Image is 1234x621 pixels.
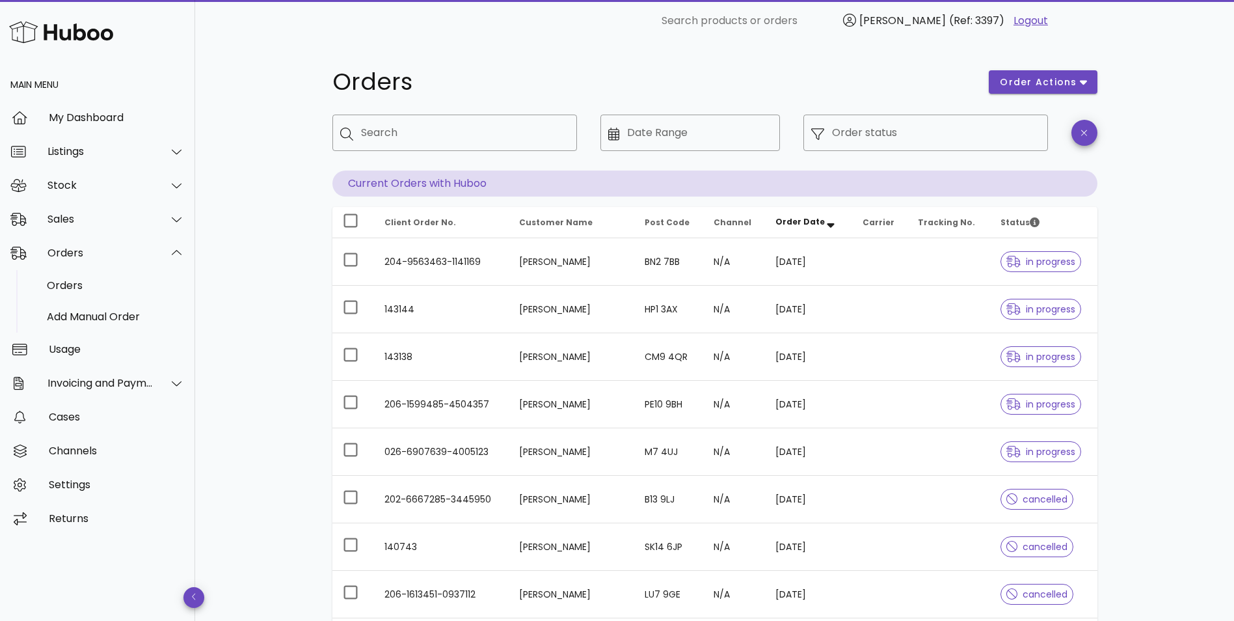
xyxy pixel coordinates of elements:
[765,286,852,333] td: [DATE]
[634,476,704,523] td: B13 9LJ
[634,333,704,381] td: CM9 4QR
[509,286,634,333] td: [PERSON_NAME]
[1006,257,1075,266] span: in progress
[374,523,509,571] td: 140743
[49,445,185,457] div: Channels
[374,428,509,476] td: 026-6907639-4005123
[989,70,1097,94] button: order actions
[49,512,185,525] div: Returns
[703,238,765,286] td: N/A
[1006,590,1068,599] span: cancelled
[47,179,154,191] div: Stock
[703,207,765,238] th: Channel
[509,428,634,476] td: [PERSON_NAME]
[634,523,704,571] td: SK14 6JP
[519,217,593,228] span: Customer Name
[765,428,852,476] td: [DATE]
[703,286,765,333] td: N/A
[765,476,852,523] td: [DATE]
[775,216,825,227] span: Order Date
[332,171,1097,197] p: Current Orders with Huboo
[47,377,154,389] div: Invoicing and Payments
[374,207,509,238] th: Client Order No.
[509,333,634,381] td: [PERSON_NAME]
[990,207,1097,238] th: Status
[863,217,894,228] span: Carrier
[1013,13,1048,29] a: Logout
[634,207,704,238] th: Post Code
[765,571,852,618] td: [DATE]
[703,381,765,428] td: N/A
[49,343,185,355] div: Usage
[374,381,509,428] td: 206-1599485-4504357
[907,207,990,238] th: Tracking No.
[634,381,704,428] td: PE10 9BH
[47,279,185,292] div: Orders
[374,333,509,381] td: 143138
[703,523,765,571] td: N/A
[509,381,634,428] td: [PERSON_NAME]
[374,476,509,523] td: 202-6667285-3445950
[509,523,634,571] td: [PERSON_NAME]
[374,238,509,286] td: 204-9563463-1141169
[47,310,185,323] div: Add Manual Order
[1006,352,1075,361] span: in progress
[1006,495,1068,504] span: cancelled
[47,247,154,259] div: Orders
[1006,400,1075,409] span: in progress
[703,333,765,381] td: N/A
[49,111,185,124] div: My Dashboard
[703,476,765,523] td: N/A
[645,217,690,228] span: Post Code
[714,217,751,228] span: Channel
[634,428,704,476] td: M7 4UJ
[509,571,634,618] td: [PERSON_NAME]
[1000,217,1040,228] span: Status
[374,286,509,333] td: 143144
[859,13,946,28] span: [PERSON_NAME]
[49,478,185,491] div: Settings
[765,238,852,286] td: [DATE]
[509,476,634,523] td: [PERSON_NAME]
[765,381,852,428] td: [DATE]
[1006,305,1075,314] span: in progress
[1006,447,1075,456] span: in progress
[332,70,974,94] h1: Orders
[49,411,185,423] div: Cases
[1006,542,1068,551] span: cancelled
[949,13,1004,28] span: (Ref: 3397)
[765,333,852,381] td: [DATE]
[374,571,509,618] td: 206-1613451-0937112
[765,523,852,571] td: [DATE]
[509,207,634,238] th: Customer Name
[765,207,852,238] th: Order Date: Sorted descending. Activate to remove sorting.
[384,217,456,228] span: Client Order No.
[9,18,113,46] img: Huboo Logo
[47,213,154,225] div: Sales
[852,207,908,238] th: Carrier
[634,238,704,286] td: BN2 7BB
[999,76,1077,89] span: order actions
[703,571,765,618] td: N/A
[918,217,975,228] span: Tracking No.
[703,428,765,476] td: N/A
[47,145,154,158] div: Listings
[634,286,704,333] td: HP1 3AX
[634,571,704,618] td: LU7 9GE
[509,238,634,286] td: [PERSON_NAME]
